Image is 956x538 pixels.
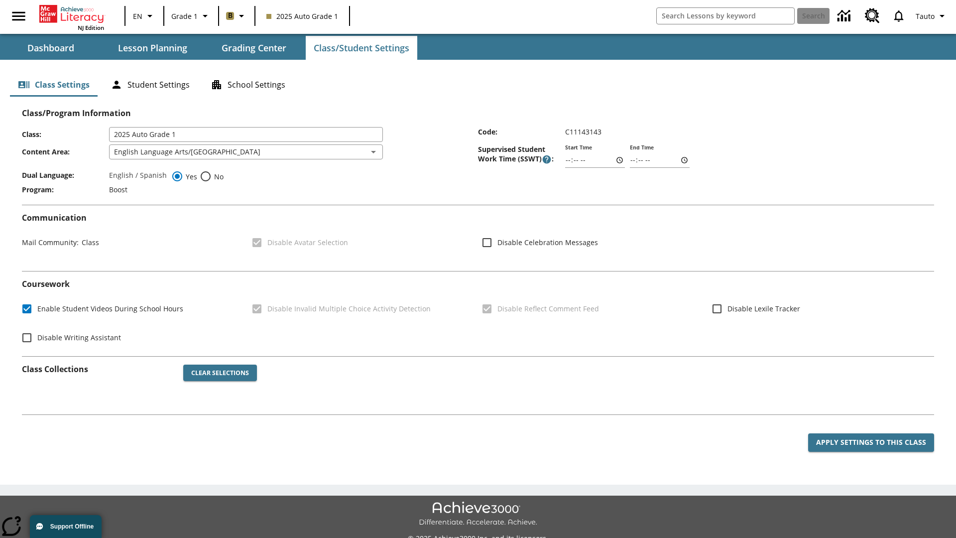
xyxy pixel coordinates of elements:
span: Boost [109,185,127,194]
span: Dual Language : [22,170,109,180]
a: Data Center [832,2,859,30]
span: Supervised Student Work Time (SSWT) : [478,144,565,164]
span: Disable Reflect Comment Feed [497,303,599,314]
div: English Language Arts/[GEOGRAPHIC_DATA] [109,144,383,159]
input: Class [109,127,383,142]
span: Mail Community : [22,238,79,247]
button: Supervised Student Work Time is the timeframe when students can take LevelSet and when lessons ar... [542,154,552,164]
span: Lesson Planning [118,42,187,54]
span: Disable Invalid Multiple Choice Activity Detection [267,303,431,314]
div: Class Collections [22,357,934,406]
button: Language: EN, Select a language [128,7,160,25]
span: Class [79,238,99,247]
span: Code : [478,127,565,136]
h2: Course work [22,279,934,289]
button: Apply Settings to this Class [808,433,934,452]
div: Communication [22,213,934,263]
span: Disable Celebration Messages [497,237,598,248]
div: Class/Program Information [22,118,934,197]
span: Grading Center [222,42,286,54]
span: Class : [22,130,109,139]
span: Enable Student Videos During School Hours [37,303,183,314]
button: Clear Selections [183,365,257,382]
span: No [212,171,224,182]
label: End Time [630,144,654,151]
button: Dashboard [1,36,101,60]
button: Class Settings [10,73,98,97]
h2: Communication [22,213,934,223]
div: Coursework [22,279,934,348]
span: Dashboard [27,42,74,54]
button: Profile/Settings [912,7,952,25]
div: Class/Student Settings [10,73,946,97]
button: Grading Center [204,36,304,60]
span: Yes [183,171,197,182]
span: Class/Student Settings [314,42,409,54]
label: Start Time [565,144,592,151]
label: English / Spanish [109,170,167,182]
span: Content Area : [22,147,109,156]
button: Class/Student Settings [306,36,417,60]
span: EN [133,11,142,21]
span: NJ Edition [78,24,104,31]
button: Support Offline [30,515,102,538]
span: B [228,9,233,22]
span: C11143143 [565,127,601,136]
a: Resource Center, Will open in new tab [859,2,886,29]
span: Grade 1 [171,11,198,21]
button: Lesson Planning [103,36,202,60]
button: Boost Class color is light brown. Change class color [222,7,251,25]
a: Home [39,4,104,24]
button: Student Settings [103,73,198,97]
span: Disable Avatar Selection [267,237,348,248]
input: search field [657,8,794,24]
span: Program : [22,185,109,194]
span: 2025 Auto Grade 1 [266,11,338,21]
img: Achieve3000 Differentiate Accelerate Achieve [419,502,537,527]
span: Disable Lexile Tracker [727,303,800,314]
a: Notifications [886,3,912,29]
span: Tauto [916,11,935,21]
span: Support Offline [50,523,94,530]
h2: Class/Program Information [22,109,934,118]
button: Open side menu [4,1,33,31]
button: School Settings [203,73,293,97]
h2: Class Collections [22,365,175,374]
span: Disable Writing Assistant [37,332,121,343]
div: Home [39,3,104,31]
button: Grade: Grade 1, Select a grade [167,7,215,25]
